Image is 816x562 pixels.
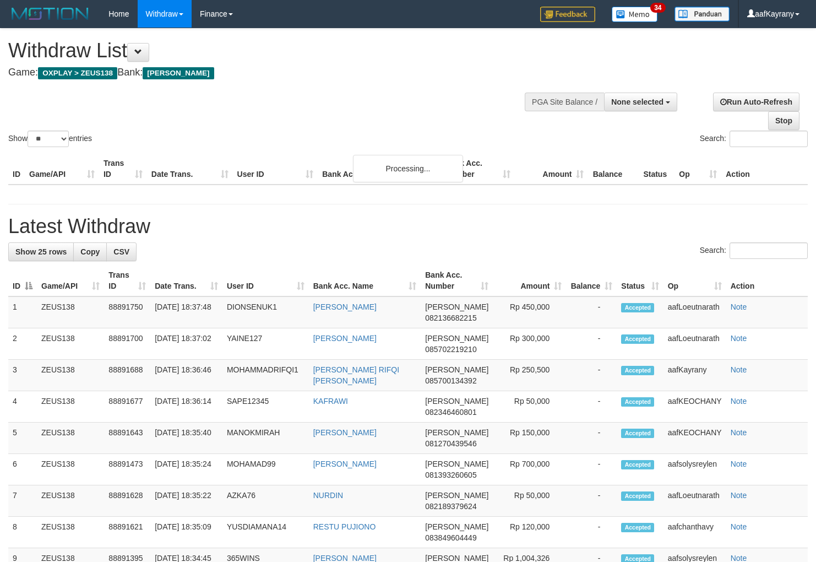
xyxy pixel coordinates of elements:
[37,265,104,296] th: Game/API: activate to sort column ascending
[425,428,488,437] span: [PERSON_NAME]
[730,242,808,259] input: Search:
[663,391,726,423] td: aafKEOCHANY
[28,131,69,147] select: Showentries
[222,517,309,548] td: YUSDIAMANA14
[8,40,533,62] h1: Withdraw List
[425,314,476,322] span: Copy 082136682215 to clipboard
[674,153,721,185] th: Op
[150,517,222,548] td: [DATE] 18:35:09
[663,296,726,328] td: aafLoeutnarath
[99,153,147,185] th: Trans ID
[566,328,617,360] td: -
[566,517,617,548] td: -
[222,265,309,296] th: User ID: activate to sort column ascending
[73,242,107,261] a: Copy
[25,153,99,185] th: Game/API
[8,215,808,237] h1: Latest Withdraw
[493,517,566,548] td: Rp 120,000
[566,454,617,485] td: -
[650,3,665,13] span: 34
[8,454,37,485] td: 6
[8,6,92,22] img: MOTION_logo.png
[38,67,117,79] span: OXPLAY > ZEUS138
[425,502,476,511] span: Copy 082189379624 to clipboard
[37,391,104,423] td: ZEUS138
[313,365,399,385] a: [PERSON_NAME] RIFQI [PERSON_NAME]
[318,153,440,185] th: Bank Acc. Name
[8,131,92,147] label: Show entries
[731,302,747,311] a: Note
[8,265,37,296] th: ID: activate to sort column descending
[222,391,309,423] td: SAPE12345
[104,360,150,391] td: 88891688
[150,360,222,391] td: [DATE] 18:36:46
[525,93,604,111] div: PGA Site Balance /
[313,334,377,343] a: [PERSON_NAME]
[313,491,343,500] a: NURDIN
[731,460,747,468] a: Note
[731,491,747,500] a: Note
[313,460,377,468] a: [PERSON_NAME]
[222,485,309,517] td: AZKA76
[37,423,104,454] td: ZEUS138
[222,454,309,485] td: MOHAMAD99
[731,428,747,437] a: Note
[566,391,617,423] td: -
[621,303,654,312] span: Accepted
[566,423,617,454] td: -
[493,391,566,423] td: Rp 50,000
[493,485,566,517] td: Rp 50,000
[37,296,104,328] td: ZEUS138
[8,67,533,78] h4: Game: Bank:
[621,460,654,469] span: Accepted
[425,439,476,448] span: Copy 081270439546 to clipboard
[106,242,137,261] a: CSV
[104,328,150,360] td: 88891700
[37,485,104,517] td: ZEUS138
[493,328,566,360] td: Rp 300,000
[425,302,488,311] span: [PERSON_NAME]
[621,429,654,438] span: Accepted
[143,67,214,79] span: [PERSON_NAME]
[768,111,799,130] a: Stop
[493,296,566,328] td: Rp 450,000
[421,265,493,296] th: Bank Acc. Number: activate to sort column ascending
[8,391,37,423] td: 4
[566,265,617,296] th: Balance: activate to sort column ascending
[222,423,309,454] td: MANOKMIRAH
[726,265,808,296] th: Action
[621,397,654,407] span: Accepted
[8,485,37,517] td: 7
[80,247,100,256] span: Copy
[425,397,488,406] span: [PERSON_NAME]
[441,153,515,185] th: Bank Acc. Number
[150,391,222,423] td: [DATE] 18:36:14
[700,242,808,259] label: Search:
[639,153,674,185] th: Status
[147,153,233,185] th: Date Trans.
[150,296,222,328] td: [DATE] 18:37:48
[731,365,747,374] a: Note
[611,98,663,106] span: None selected
[731,397,747,406] a: Note
[621,334,654,344] span: Accepted
[425,460,488,468] span: [PERSON_NAME]
[663,328,726,360] td: aafLoeutnarath
[150,328,222,360] td: [DATE] 18:37:02
[425,522,488,531] span: [PERSON_NAME]
[425,365,488,374] span: [PERSON_NAME]
[8,296,37,328] td: 1
[104,296,150,328] td: 88891750
[150,485,222,517] td: [DATE] 18:35:22
[621,491,654,501] span: Accepted
[222,296,309,328] td: DIONSENUK1
[604,93,677,111] button: None selected
[663,454,726,485] td: aafsolysreylen
[15,247,67,256] span: Show 25 rows
[566,296,617,328] td: -
[493,454,566,485] td: Rp 700,000
[663,423,726,454] td: aafKEOCHANY
[540,7,595,22] img: Feedback.jpg
[731,334,747,343] a: Note
[233,153,318,185] th: User ID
